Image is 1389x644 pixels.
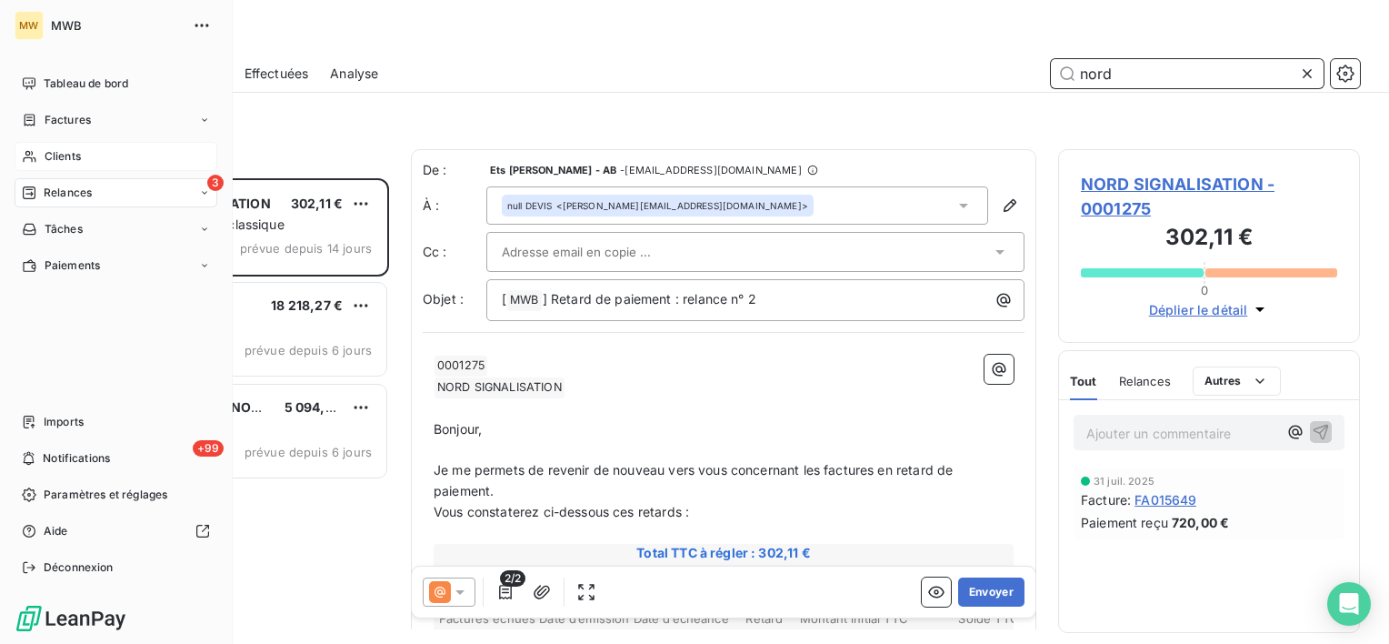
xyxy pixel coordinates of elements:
input: Rechercher [1051,59,1324,88]
div: Open Intercom Messenger [1327,582,1371,626]
span: 2/2 [500,570,525,587]
label: Cc : [423,243,486,261]
span: 3 [207,175,224,191]
span: Tout [1070,374,1097,388]
button: Envoyer [958,578,1024,607]
span: NORD SIGNALISATION [435,377,565,398]
span: Paiements [45,257,100,274]
span: prévue depuis 14 jours [240,241,372,256]
span: 302,11 € [291,196,343,211]
span: Ets [PERSON_NAME] - AB [490,165,616,176]
span: NORD SIGNALISATION - 0001275 [1081,172,1337,221]
span: - [EMAIL_ADDRESS][DOMAIN_NAME] [620,165,801,176]
span: Pénalités IFR : + 40,00 € [436,562,1011,579]
div: MW [15,11,44,40]
span: MWB [51,18,182,33]
span: prévue depuis 6 jours [245,445,372,459]
span: FA015649 [1134,490,1196,509]
span: +99 [193,440,224,457]
span: De : [423,161,486,179]
button: Autres [1193,367,1281,396]
span: 18 218,27 € [271,297,343,313]
span: Total TTC à régler : 302,11 € [436,544,1011,562]
th: Montant initial TTC [799,609,909,629]
span: 5 094,00 € [285,399,355,415]
span: Relances [1119,374,1171,388]
span: Imports [44,414,84,430]
th: Date d’émission [538,609,630,629]
span: Factures [45,112,91,128]
span: Déconnexion [44,559,114,576]
div: <[PERSON_NAME][EMAIL_ADDRESS][DOMAIN_NAME]> [507,199,808,212]
label: À : [423,196,486,215]
span: Vous constaterez ci-dessous ces retards : [434,504,689,519]
span: 0001275 [435,356,487,377]
span: Facture : [1081,490,1131,509]
th: Date d’échéance [633,609,730,629]
div: grid [87,178,389,644]
span: Objet : [423,291,464,307]
span: Tâches [45,221,83,237]
span: 720,00 € [1172,513,1229,532]
input: Adresse email en copie ... [502,238,697,266]
span: Notifications [43,450,110,467]
span: Aide [44,523,68,539]
span: [ [502,291,506,307]
a: Aide [15,517,217,546]
button: Déplier le détail [1144,299,1275,320]
span: Paramètres et réglages [44,487,167,503]
span: Je me permets de revenir de nouveau vers vous concernant les factures en retard de paiement. [434,462,956,498]
span: Paiement reçu [1081,513,1168,532]
span: null DEVIS [507,199,553,212]
span: MWB [507,290,541,311]
span: Analyse [330,65,378,83]
span: prévue depuis 6 jours [245,343,372,357]
span: Clients [45,148,81,165]
span: 0 [1201,283,1208,297]
span: 31 juil. 2025 [1094,476,1154,487]
span: ] Retard de paiement : relance n° 2 [543,291,756,307]
span: Effectuées [245,65,309,83]
th: Factures échues [438,609,536,629]
span: Déplier le détail [1149,300,1248,319]
span: Bonjour, [434,421,482,437]
span: Relances [44,185,92,201]
th: Solde TTC [911,609,1020,629]
h3: 302,11 € [1081,221,1337,257]
th: Retard [732,609,797,629]
img: Logo LeanPay [15,604,127,633]
span: Tableau de bord [44,75,128,92]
